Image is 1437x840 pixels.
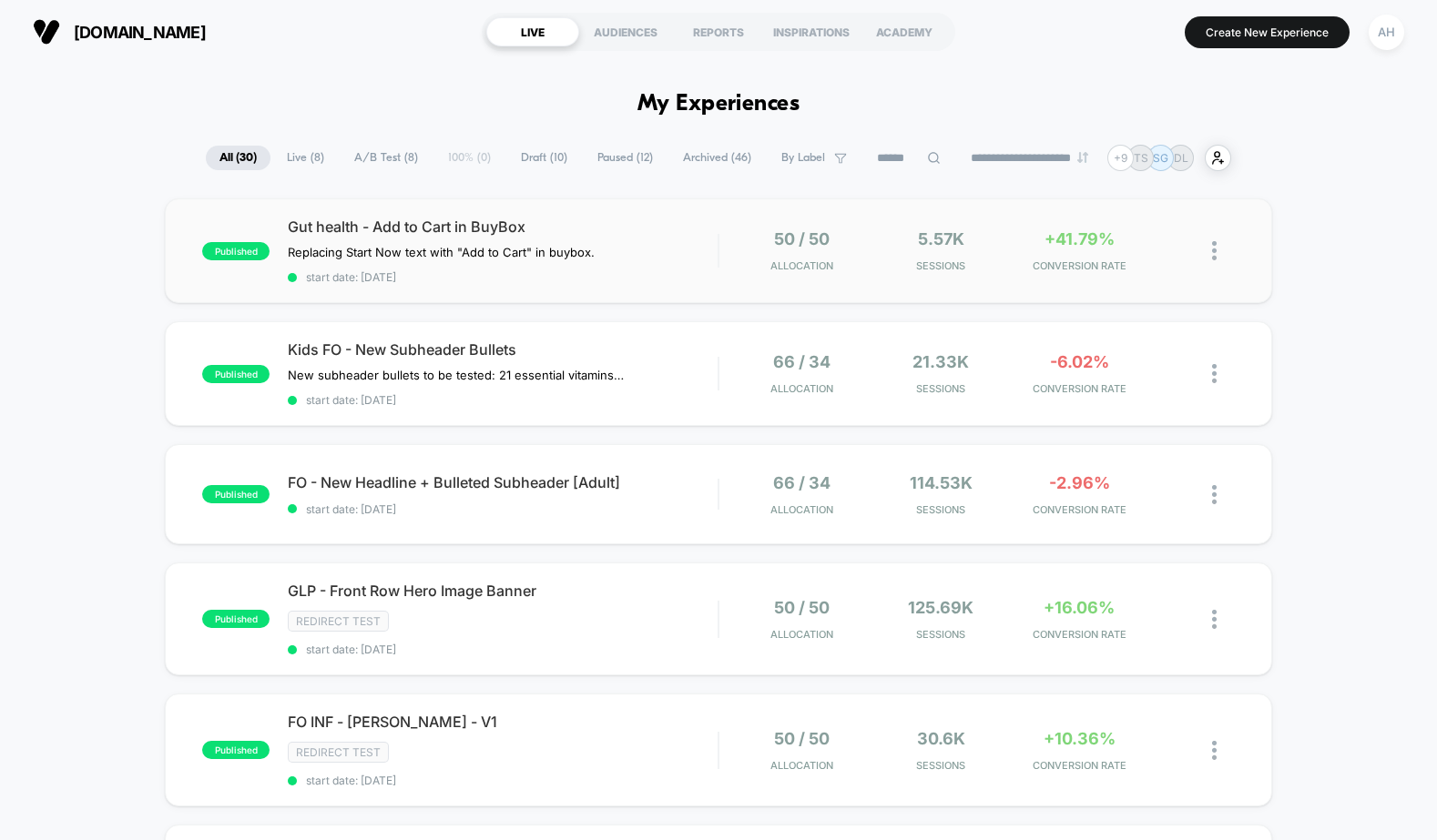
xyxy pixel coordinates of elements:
span: Allocation [770,503,833,516]
span: Archived ( 46 ) [669,146,765,170]
span: Gut health - Add to Cart in BuyBox [288,218,718,236]
span: By Label [781,151,825,165]
h1: My Experiences [637,91,800,117]
span: CONVERSION RATE [1014,382,1144,395]
span: Sessions [876,503,1005,516]
div: INSPIRATIONS [765,17,858,46]
img: Visually logo [33,18,60,46]
p: DL [1174,151,1188,165]
span: Allocation [770,759,833,772]
span: Live ( 8 ) [273,146,338,170]
button: [DOMAIN_NAME] [27,17,211,46]
span: New subheader bullets to be tested: 21 essential vitamins from 100% organic fruits & veggiesSuppo... [288,368,626,382]
span: CONVERSION RATE [1014,503,1144,516]
span: All ( 30 ) [206,146,270,170]
span: published [202,365,270,383]
div: AH [1369,15,1404,50]
span: Paused ( 12 ) [584,146,667,170]
span: 21.33k [912,352,969,371]
span: Redirect Test [288,611,389,632]
p: TS [1134,151,1148,165]
span: FO INF - [PERSON_NAME] - V1 [288,713,718,731]
span: GLP - Front Row Hero Image Banner [288,582,718,600]
img: end [1077,152,1088,163]
span: published [202,741,270,759]
span: start date: [DATE] [288,643,718,656]
span: Sessions [876,628,1005,641]
img: close [1212,485,1217,504]
span: [DOMAIN_NAME] [74,23,206,42]
span: CONVERSION RATE [1014,259,1144,272]
p: SG [1153,151,1168,165]
span: Sessions [876,259,1005,272]
span: published [202,485,270,503]
span: +10.36% [1044,729,1116,748]
span: 114.53k [910,473,973,492]
span: start date: [DATE] [288,393,718,407]
span: 50 / 50 [774,598,830,617]
span: +16.06% [1044,598,1115,617]
span: start date: [DATE] [288,774,718,787]
span: 50 / 50 [774,229,830,248]
span: A/B Test ( 8 ) [341,146,432,170]
span: Allocation [770,628,833,641]
span: Kids FO - New Subheader Bullets [288,340,718,359]
span: 66 / 34 [773,352,831,371]
div: ACADEMY [858,17,951,46]
span: -6.02% [1050,352,1109,371]
img: close [1212,610,1217,629]
span: Replacing Start Now text with "Add to Cart" in buybox. [288,245,595,259]
span: -2.96% [1049,473,1110,492]
span: start date: [DATE] [288,270,718,284]
button: Create New Experience [1185,16,1350,48]
div: REPORTS [672,17,765,46]
div: + 9 [1107,145,1134,171]
div: LIVE [486,17,579,46]
span: Draft ( 10 ) [507,146,581,170]
span: start date: [DATE] [288,502,718,516]
button: AH [1363,14,1410,51]
span: FO - New Headline + Bulleted Subheader [Adult] [288,473,718,491]
span: Redirect Test [288,742,389,763]
span: Allocation [770,382,833,395]
div: AUDIENCES [579,17,672,46]
span: 125.69k [908,598,973,617]
img: close [1212,741,1217,760]
span: Allocation [770,259,833,272]
span: +41.79% [1045,229,1115,248]
span: 5.57k [918,229,964,248]
span: CONVERSION RATE [1014,759,1144,772]
span: published [202,242,270,260]
span: Sessions [876,759,1005,772]
span: published [202,610,270,628]
span: 66 / 34 [773,473,831,492]
span: 50 / 50 [774,729,830,748]
span: Sessions [876,382,1005,395]
span: 30.6k [917,729,965,748]
span: CONVERSION RATE [1014,628,1144,641]
img: close [1212,241,1217,260]
img: close [1212,364,1217,383]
